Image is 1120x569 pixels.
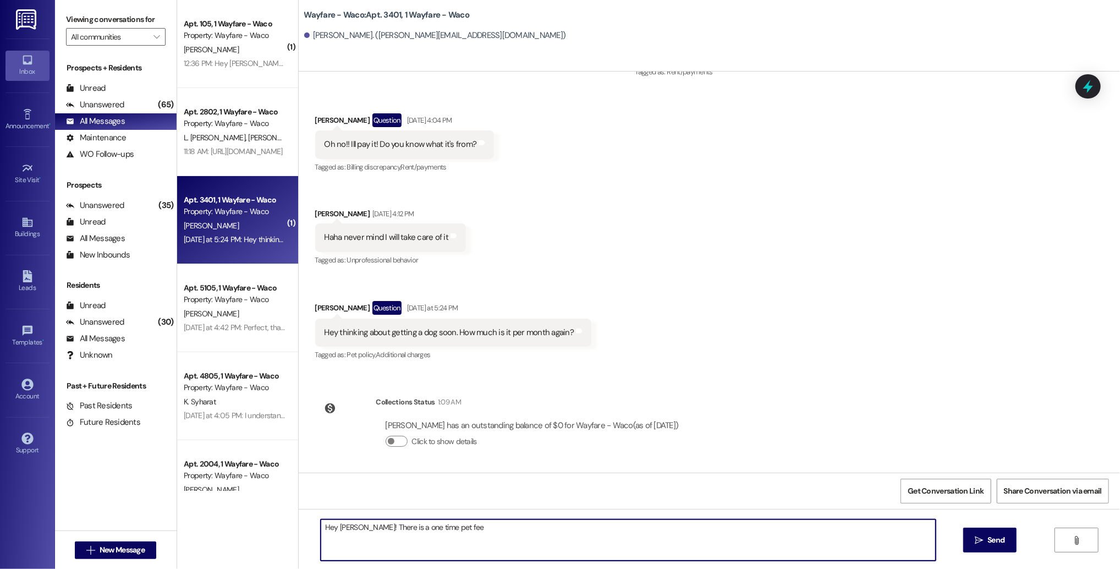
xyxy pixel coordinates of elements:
[40,174,41,182] span: •
[184,411,354,420] div: [DATE] at 4:05 PM: I understand, please give me a call
[66,200,124,211] div: Unanswered
[347,255,418,265] span: Unprofessional behavior
[66,233,125,244] div: All Messages
[75,541,156,559] button: New Message
[315,252,466,268] div: Tagged as:
[184,133,248,143] span: L. [PERSON_NAME]
[6,375,50,405] a: Account
[315,113,495,131] div: [PERSON_NAME]
[66,316,124,328] div: Unanswered
[184,458,286,470] div: Apt. 2004, 1 Wayfare - Waco
[635,64,1112,80] div: Tagged as:
[156,96,177,113] div: (65)
[184,397,216,407] span: K. Syharat
[66,216,106,228] div: Unread
[412,436,477,447] label: Click to show details
[315,159,495,175] div: Tagged as:
[184,322,331,332] div: [DATE] at 4:42 PM: Perfect, thank you so much
[325,232,449,243] div: Haha never mind I will take care of it
[66,116,125,127] div: All Messages
[184,58,570,68] div: 12:36 PM: Hey [PERSON_NAME], thank you for keeping us posted on the rent situation. Do you know w...
[325,327,574,338] div: Hey thinking about getting a dog soon. How much is it per month again?
[1072,536,1080,545] i: 
[404,114,452,126] div: [DATE] 4:04 PM
[184,206,286,217] div: Property: Wayfare - Waco
[376,396,435,408] div: Collections Status
[908,485,984,497] span: Get Conversation Link
[347,162,400,172] span: Billing discrepancy ,
[372,113,402,127] div: Question
[55,380,177,392] div: Past + Future Residents
[55,280,177,291] div: Residents
[315,347,592,363] div: Tagged as:
[100,544,145,556] span: New Message
[963,528,1017,552] button: Send
[987,534,1004,546] span: Send
[901,479,991,504] button: Get Conversation Link
[184,370,286,382] div: Apt. 4805, 1 Wayfare - Waco
[86,546,95,555] i: 
[184,234,473,244] div: [DATE] at 5:24 PM: Hey thinking about getting a dog soon. How much is it per month again?
[66,249,130,261] div: New Inbounds
[184,294,286,305] div: Property: Wayfare - Waco
[6,159,50,189] a: Site Visit •
[71,28,148,46] input: All communities
[184,30,286,41] div: Property: Wayfare - Waco
[184,282,286,294] div: Apt. 5105, 1 Wayfare - Waco
[1004,485,1102,497] span: Share Conversation via email
[6,429,50,459] a: Support
[315,301,592,319] div: [PERSON_NAME]
[372,301,402,315] div: Question
[66,149,134,160] div: WO Follow-ups
[66,400,133,412] div: Past Residents
[6,267,50,297] a: Leads
[184,382,286,393] div: Property: Wayfare - Waco
[16,9,39,30] img: ResiDesk Logo
[55,62,177,74] div: Prospects + Residents
[66,300,106,311] div: Unread
[66,99,124,111] div: Unanswered
[184,18,286,30] div: Apt. 105, 1 Wayfare - Waco
[997,479,1109,504] button: Share Conversation via email
[184,221,239,231] span: [PERSON_NAME]
[156,314,177,331] div: (30)
[184,470,286,482] div: Property: Wayfare - Waco
[248,133,303,143] span: [PERSON_NAME]
[304,9,470,21] b: Wayfare - Waco: Apt. 3401, 1 Wayfare - Waco
[156,197,177,214] div: (35)
[376,350,430,359] span: Additional charges
[315,208,466,223] div: [PERSON_NAME]
[153,32,160,41] i: 
[435,396,461,408] div: 1:09 AM
[6,51,50,80] a: Inbox
[184,106,286,118] div: Apt. 2802, 1 Wayfare - Waco
[66,132,127,144] div: Maintenance
[667,67,713,76] span: Rent/payments
[66,333,125,344] div: All Messages
[347,350,376,359] span: Pet policy ,
[184,194,286,206] div: Apt. 3401, 1 Wayfare - Waco
[370,208,414,220] div: [DATE] 4:12 PM
[66,349,113,361] div: Unknown
[184,45,239,54] span: [PERSON_NAME]
[184,485,239,495] span: [PERSON_NAME]
[184,309,239,319] span: [PERSON_NAME]
[6,213,50,243] a: Buildings
[184,118,286,129] div: Property: Wayfare - Waco
[66,83,106,94] div: Unread
[975,536,983,545] i: 
[42,337,44,344] span: •
[386,420,679,431] div: [PERSON_NAME] has an outstanding balance of $0 for Wayfare - Waco (as of [DATE])
[55,179,177,191] div: Prospects
[400,162,447,172] span: Rent/payments
[404,302,458,314] div: [DATE] at 5:24 PM
[6,321,50,351] a: Templates •
[304,30,566,41] div: [PERSON_NAME]. ([PERSON_NAME][EMAIL_ADDRESS][DOMAIN_NAME])
[184,146,282,156] div: 11:18 AM: [URL][DOMAIN_NAME]
[66,417,140,428] div: Future Residents
[66,11,166,28] label: Viewing conversations for
[325,139,477,150] div: Oh no!! Ill pay it! Do you know what it's from?
[321,519,936,561] textarea: Hey [PERSON_NAME]! There is a one time pet fee
[49,121,51,128] span: •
